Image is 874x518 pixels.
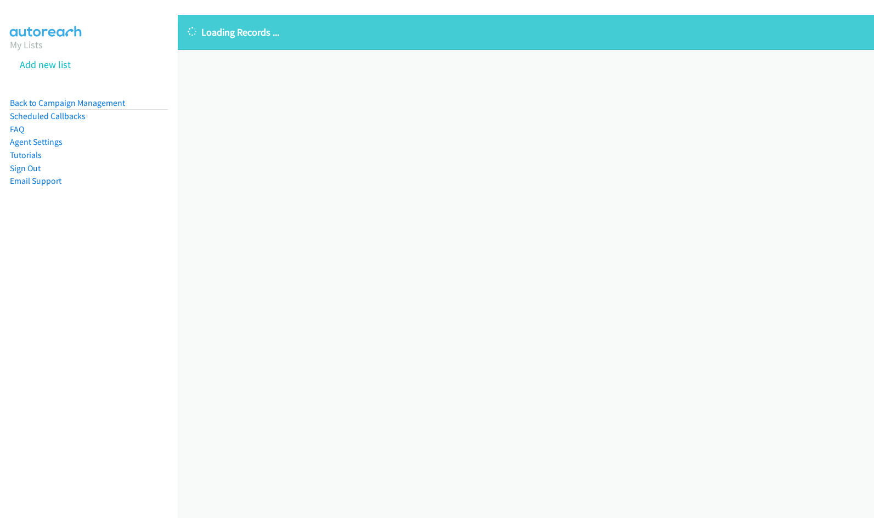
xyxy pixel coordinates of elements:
a: Sign Out [10,163,41,173]
a: Email Support [10,176,61,186]
a: Scheduled Callbacks [10,111,86,121]
a: Add new list [20,58,71,71]
p: Loading Records ... [188,25,864,40]
a: FAQ [10,124,24,134]
a: My Lists [10,38,43,51]
a: Back to Campaign Management [10,98,125,108]
a: Agent Settings [10,137,63,147]
a: Tutorials [10,150,42,160]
